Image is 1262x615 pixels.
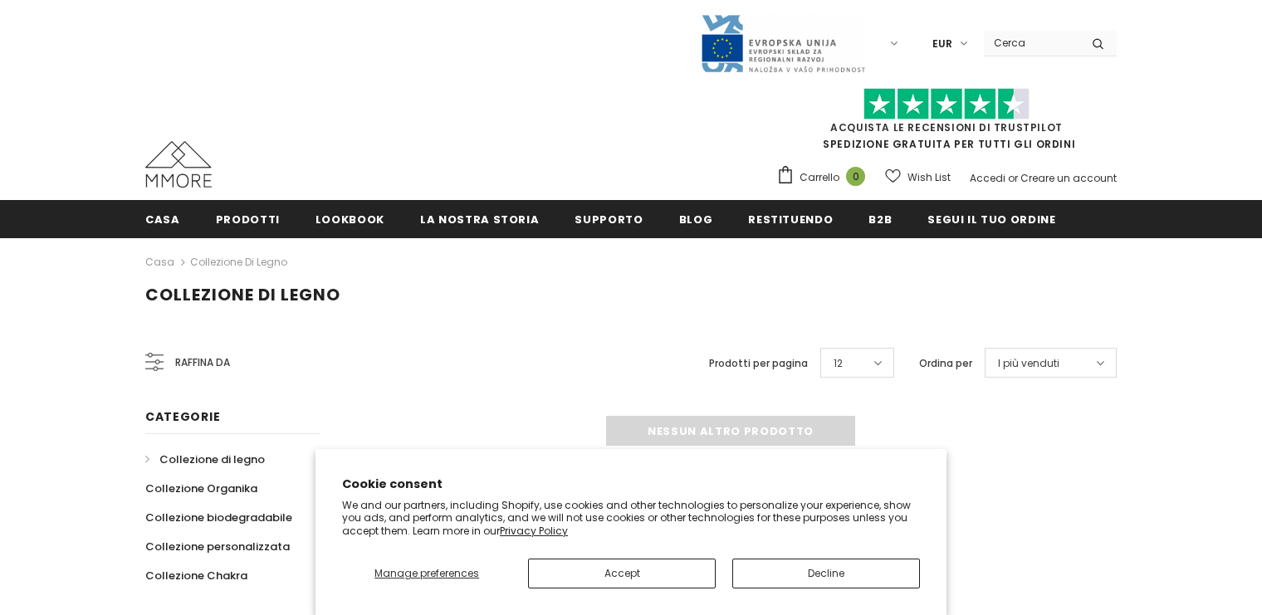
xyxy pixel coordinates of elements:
[776,95,1117,151] span: SPEDIZIONE GRATUITA PER TUTTI GLI ORDINI
[709,355,808,372] label: Prodotti per pagina
[145,141,212,188] img: Casi MMORE
[679,212,713,227] span: Blog
[907,169,951,186] span: Wish List
[700,36,866,50] a: Javni Razpis
[315,212,384,227] span: Lookbook
[145,408,220,425] span: Categorie
[145,200,180,237] a: Casa
[190,255,287,269] a: Collezione di legno
[868,200,892,237] a: B2B
[700,13,866,74] img: Javni Razpis
[145,283,340,306] span: Collezione di legno
[342,476,920,493] h2: Cookie consent
[776,165,873,190] a: Carrello 0
[679,200,713,237] a: Blog
[800,169,839,186] span: Carrello
[885,163,951,192] a: Wish List
[575,200,643,237] a: supporto
[1008,171,1018,185] span: or
[145,474,257,503] a: Collezione Organika
[145,539,290,554] span: Collezione personalizzata
[927,200,1055,237] a: Segui il tuo ordine
[834,355,843,372] span: 12
[145,561,247,590] a: Collezione Chakra
[970,171,1005,185] a: Accedi
[145,510,292,525] span: Collezione biodegradabile
[342,559,511,588] button: Manage preferences
[145,445,265,474] a: Collezione di legno
[315,200,384,237] a: Lookbook
[984,31,1079,55] input: Search Site
[420,212,539,227] span: La nostra storia
[216,200,280,237] a: Prodotti
[927,212,1055,227] span: Segui il tuo ordine
[145,532,290,561] a: Collezione personalizzata
[145,212,180,227] span: Casa
[1020,171,1117,185] a: Creare un account
[145,252,174,272] a: Casa
[732,559,920,588] button: Decline
[748,212,833,227] span: Restituendo
[998,355,1059,372] span: I più venduti
[932,36,952,52] span: EUR
[863,88,1030,120] img: Fidati di Pilot Stars
[374,566,479,580] span: Manage preferences
[342,499,920,538] p: We and our partners, including Shopify, use cookies and other technologies to personalize your ex...
[145,503,292,532] a: Collezione biodegradabile
[216,212,280,227] span: Prodotti
[159,451,265,467] span: Collezione di legno
[500,524,568,538] a: Privacy Policy
[830,120,1063,134] a: Acquista le recensioni di TrustPilot
[748,200,833,237] a: Restituendo
[528,559,716,588] button: Accept
[145,481,257,496] span: Collezione Organika
[868,212,892,227] span: B2B
[846,167,865,186] span: 0
[145,568,247,583] span: Collezione Chakra
[420,200,539,237] a: La nostra storia
[175,354,230,372] span: Raffina da
[575,212,643,227] span: supporto
[919,355,972,372] label: Ordina per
